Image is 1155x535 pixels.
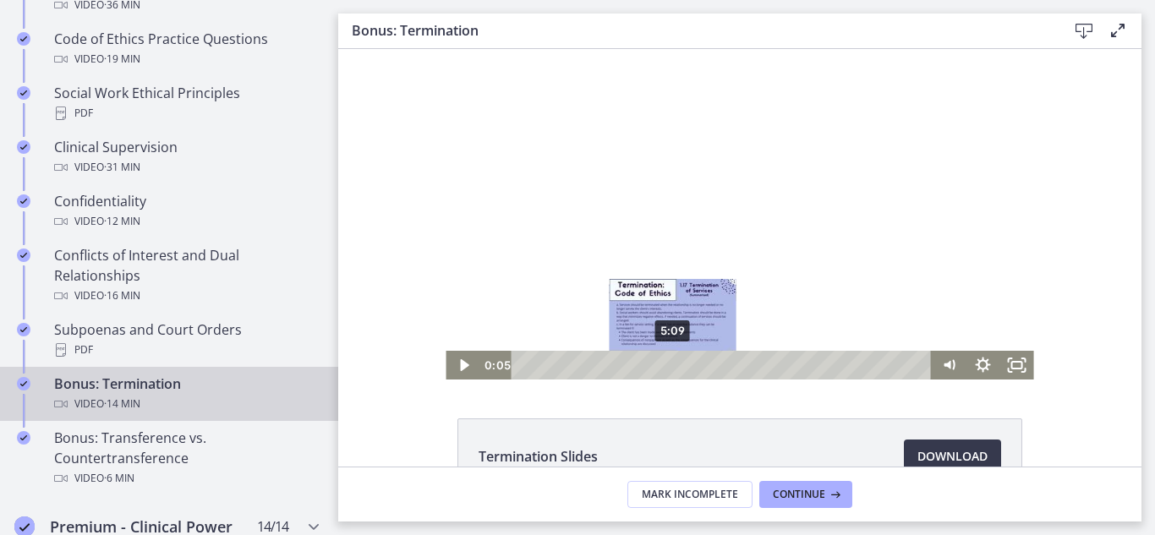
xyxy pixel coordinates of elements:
div: Video [54,157,318,177]
div: Video [54,286,318,306]
span: Mark Incomplete [642,488,738,501]
i: Completed [17,431,30,445]
div: Code of Ethics Practice Questions [54,29,318,69]
div: Video [54,211,318,232]
div: PDF [54,103,318,123]
div: Bonus: Termination [54,374,318,414]
span: · 6 min [104,468,134,489]
span: · 12 min [104,211,140,232]
span: · 14 min [104,394,140,414]
i: Completed [17,32,30,46]
button: Show settings menu [628,302,662,330]
i: Completed [17,86,30,100]
button: Mark Incomplete [627,481,753,508]
div: Subpoenas and Court Orders [54,319,318,360]
span: Termination Slides [479,446,598,467]
span: Continue [773,488,825,501]
div: Social Work Ethical Principles [54,83,318,123]
i: Completed [17,140,30,154]
span: · 16 min [104,286,140,306]
span: Download [917,446,988,467]
i: Completed [17,248,30,262]
div: Conflicts of Interest and Dual Relationships [54,245,318,306]
button: Continue [759,481,852,508]
i: Completed [17,323,30,336]
h3: Bonus: Termination [352,20,1040,41]
div: Confidentiality [54,191,318,232]
div: Video [54,49,318,69]
span: · 19 min [104,49,140,69]
button: Fullscreen [662,302,696,330]
iframe: Video Lesson [338,49,1141,379]
a: Download [904,439,1001,473]
div: Clinical Supervision [54,137,318,177]
button: Mute [594,302,628,330]
i: Completed [17,194,30,208]
div: Bonus: Transference vs. Countertransference [54,428,318,489]
i: Completed [17,377,30,390]
div: Video [54,468,318,489]
span: · 31 min [104,157,140,177]
div: Video [54,394,318,414]
div: PDF [54,340,318,360]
